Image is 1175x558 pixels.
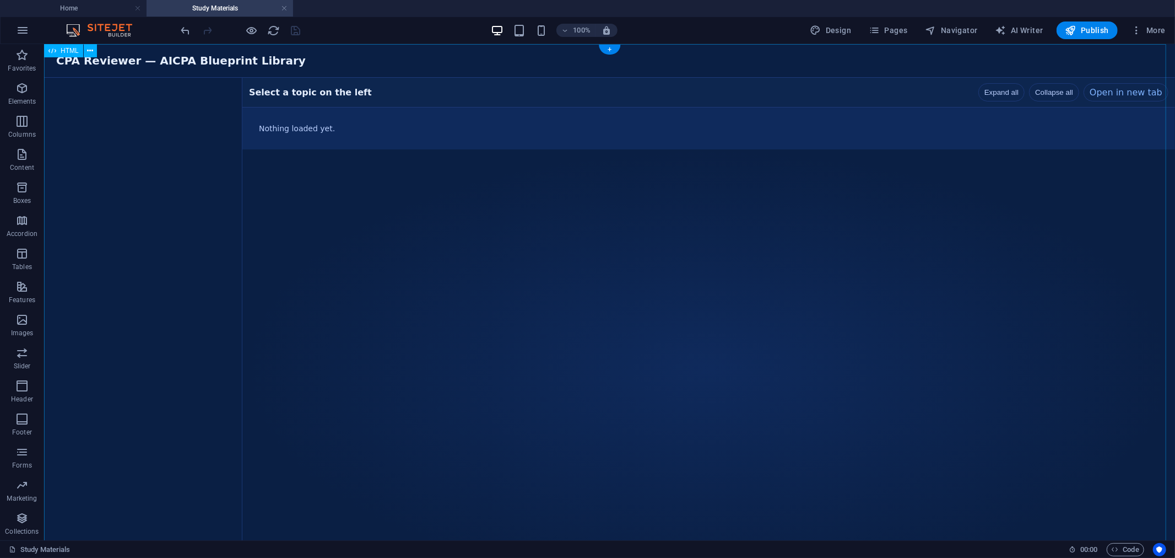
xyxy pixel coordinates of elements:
[1065,25,1109,36] span: Publish
[10,163,34,172] p: Content
[573,24,591,37] h6: 100%
[810,25,852,36] span: Design
[869,25,907,36] span: Pages
[8,64,36,73] p: Favorites
[5,527,39,536] p: Collections
[1153,543,1166,556] button: Usercentrics
[12,461,32,470] p: Forms
[8,130,36,139] p: Columns
[599,45,620,55] div: +
[1131,25,1166,36] span: More
[8,97,36,106] p: Elements
[991,22,1048,39] button: AI Writer
[602,25,611,35] i: On resize automatically adjust zoom level to fit chosen device.
[7,494,37,503] p: Marketing
[995,25,1043,36] span: AI Writer
[1107,543,1144,556] button: Code
[806,22,856,39] button: Design
[1088,545,1090,554] span: :
[147,2,293,14] h4: Study Materials
[556,24,595,37] button: 100%
[1112,543,1139,556] span: Code
[7,229,37,238] p: Accordion
[12,428,32,437] p: Footer
[1069,543,1098,556] h6: Session time
[1057,22,1118,39] button: Publish
[12,262,32,271] p: Tables
[180,24,192,37] i: Undo: Change HTML (Ctrl+Z)
[245,24,258,37] button: Click here to leave preview mode and continue editing
[806,22,856,39] div: Design (Ctrl+Alt+Y)
[864,22,912,39] button: Pages
[921,22,982,39] button: Navigator
[11,329,34,337] p: Images
[14,362,31,371] p: Slider
[268,24,280,37] i: Reload page
[925,25,978,36] span: Navigator
[1080,543,1097,556] span: 00 00
[63,24,146,37] img: Editor Logo
[61,47,79,54] span: HTML
[179,24,192,37] button: undo
[11,395,33,404] p: Header
[9,543,71,556] a: Click to cancel selection. Double-click to open Pages
[1127,22,1170,39] button: More
[13,196,31,205] p: Boxes
[9,296,35,304] p: Features
[267,24,280,37] button: reload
